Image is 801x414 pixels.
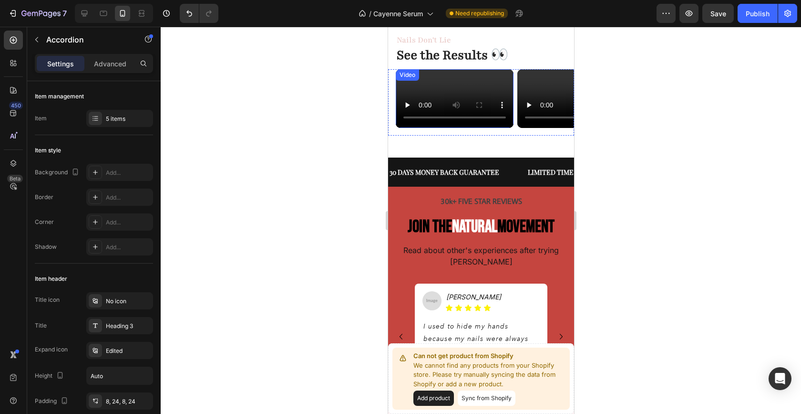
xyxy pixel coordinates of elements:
[702,4,734,23] button: Save
[373,9,423,19] span: Cayenne Serum
[106,347,151,355] div: Edited
[0,138,112,152] div: 30 DAYS MONEY BACK GUARANTEE
[35,370,66,382] div: Height
[455,9,504,18] span: Need republishing
[4,4,71,23] button: 7
[35,243,57,251] div: Shadow
[47,59,74,69] p: Settings
[180,4,218,23] div: Undo/Redo
[35,296,60,304] div: Title icon
[746,9,770,19] div: Publish
[34,265,53,284] img: 1024x1024
[35,166,81,179] div: Background
[35,295,140,352] i: I used to hide my hands because my nails were always breaking. Now? They’re long, strong, and soo...
[106,193,151,202] div: Add...
[106,322,151,330] div: Heading 3
[106,243,151,252] div: Add...
[58,266,113,274] i: [PERSON_NAME]
[710,10,726,18] span: Save
[369,9,371,19] span: /
[106,169,151,177] div: Add...
[106,397,151,406] div: 8, 24, 8, 24
[165,302,181,318] button: Carousel Next Arrow
[106,218,151,227] div: Add...
[5,169,181,180] p: 30k+ FIVE STAR REVIEWS
[388,27,574,414] iframe: Design area
[35,92,84,101] div: Item management
[64,190,109,211] span: natural
[35,146,61,155] div: Item style
[94,59,126,69] p: Advanced
[7,175,23,182] div: Beta
[5,218,181,241] p: Read about other's experiences after trying [PERSON_NAME]
[106,297,151,306] div: No icon
[9,102,23,109] div: 450
[129,42,247,101] video: Video
[35,275,67,283] div: Item header
[106,115,151,123] div: 5 items
[35,395,70,408] div: Padding
[46,34,127,45] p: Accordion
[35,114,47,123] div: Item
[5,302,21,318] button: Carousel Back Arrow
[35,193,53,202] div: Border
[62,8,67,19] p: 7
[35,218,54,226] div: Corner
[35,321,47,330] div: Title
[87,367,153,384] input: Auto
[4,189,182,213] h2: join the movement
[35,345,68,354] div: Expand icon
[738,4,778,23] button: Publish
[769,367,791,390] div: Open Intercom Messenger
[139,138,231,152] div: LIMITED TIME 50% OFF SALE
